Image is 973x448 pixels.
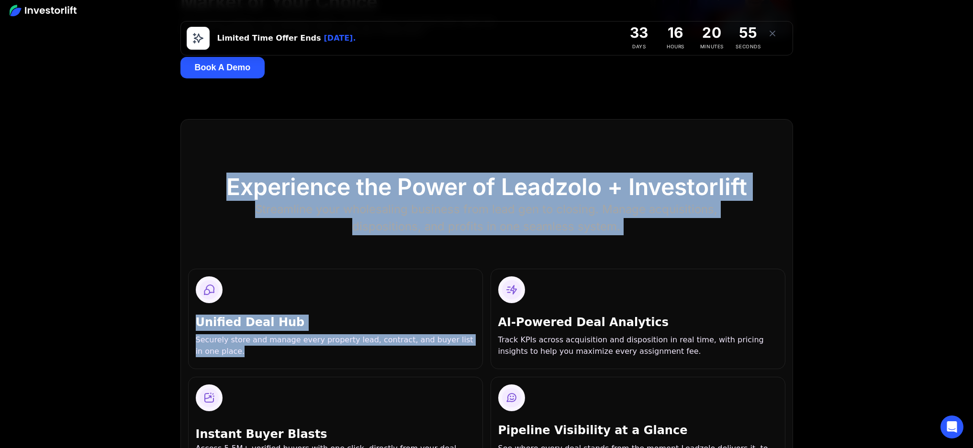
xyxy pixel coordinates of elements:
strong: [DATE]. [324,33,356,43]
div: Limited Time Offer Ends [217,33,321,44]
button: Book A Demo [180,57,265,78]
h3: Instant Buyer Blasts [196,426,475,443]
div: 16 [660,25,691,40]
div: Open Intercom Messenger [940,415,963,438]
div: Seconds [733,42,764,51]
h3: Unified Deal Hub [196,315,475,331]
div: 33 [624,25,655,40]
h3: AI-Powered Deal Analytics [498,315,778,331]
h3: Pipeline Visibility at a Glance [498,423,778,439]
div: 55 [733,25,764,40]
div: Days [624,42,655,51]
div: Hours [660,42,691,51]
div: 20 [697,25,727,40]
div: Minutes [697,42,727,51]
div: Securely store and manage every property lead, contract, and buyer list in one place. [196,334,475,357]
div: Streamline your wholesaling business from lead gen to closing. Manage acquisitions, dispositions,... [247,201,725,235]
div: Track KPIs across acquisition and disposition in real time, with pricing insights to help you max... [498,334,778,357]
div: Experience the Power of Leadzolo + Investorlift [226,173,747,201]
